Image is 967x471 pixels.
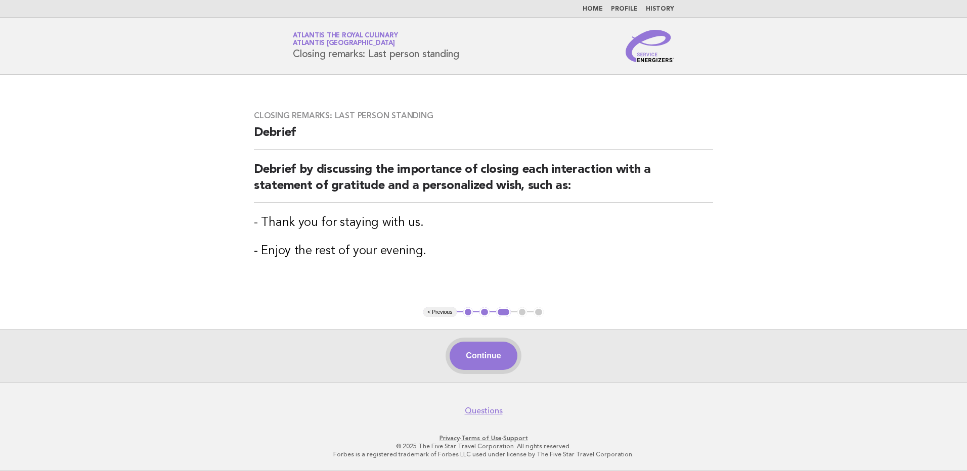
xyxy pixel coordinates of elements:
[611,6,638,12] a: Profile
[254,162,713,203] h2: Debrief by discussing the importance of closing each interaction with a statement of gratitude an...
[174,434,793,442] p: · ·
[423,307,456,317] button: < Previous
[254,215,713,231] h3: - Thank you for staying with us.
[646,6,674,12] a: History
[461,435,502,442] a: Terms of Use
[626,30,674,62] img: Service Energizers
[174,442,793,450] p: © 2025 The Five Star Travel Corporation. All rights reserved.
[174,450,793,458] p: Forbes is a registered trademark of Forbes LLC used under license by The Five Star Travel Corpora...
[293,33,459,59] h1: Closing remarks: Last person standing
[463,307,473,317] button: 1
[439,435,460,442] a: Privacy
[496,307,511,317] button: 3
[293,40,395,47] span: Atlantis [GEOGRAPHIC_DATA]
[450,342,517,370] button: Continue
[254,243,713,259] h3: - Enjoy the rest of your evening.
[293,32,398,46] a: Atlantis the Royal CulinaryAtlantis [GEOGRAPHIC_DATA]
[479,307,490,317] button: 2
[254,111,713,121] h3: Closing remarks: Last person standing
[503,435,528,442] a: Support
[583,6,603,12] a: Home
[254,125,713,150] h2: Debrief
[465,406,503,416] a: Questions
